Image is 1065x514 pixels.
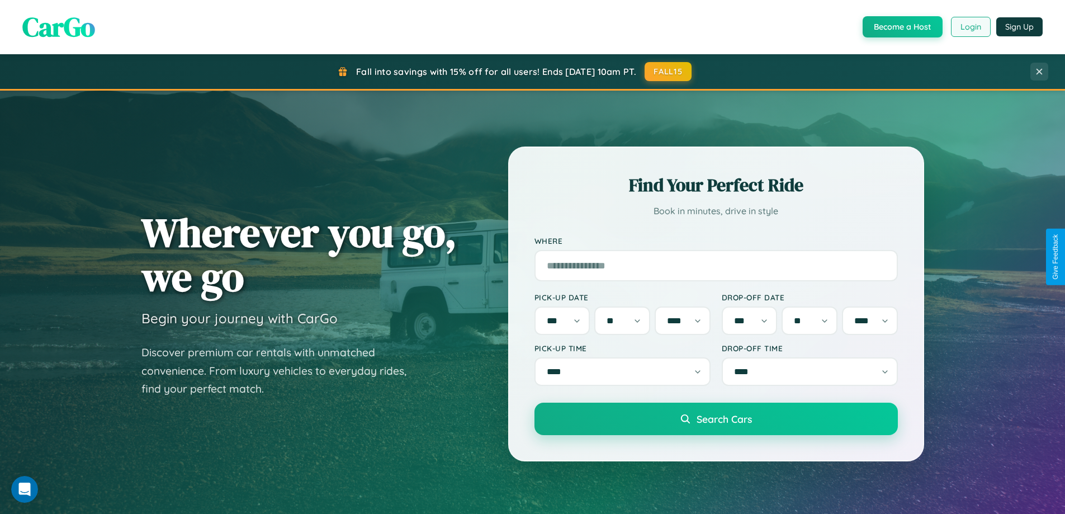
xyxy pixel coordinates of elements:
p: Book in minutes, drive in style [534,203,898,219]
button: Search Cars [534,403,898,435]
h3: Begin your journey with CarGo [141,310,338,327]
span: Fall into savings with 15% off for all users! Ends [DATE] 10am PT. [356,66,636,77]
h1: Wherever you go, we go [141,210,457,299]
iframe: Intercom live chat [11,476,38,503]
span: CarGo [22,8,95,45]
label: Drop-off Time [722,343,898,353]
label: Drop-off Date [722,293,898,302]
button: Become a Host [863,16,943,37]
button: FALL15 [645,62,692,81]
h2: Find Your Perfect Ride [534,173,898,197]
p: Discover premium car rentals with unmatched convenience. From luxury vehicles to everyday rides, ... [141,343,421,398]
div: Give Feedback [1052,234,1059,280]
span: Search Cars [697,413,752,425]
button: Sign Up [996,17,1043,36]
label: Pick-up Date [534,293,711,302]
button: Login [951,17,991,37]
label: Pick-up Time [534,343,711,353]
label: Where [534,236,898,246]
